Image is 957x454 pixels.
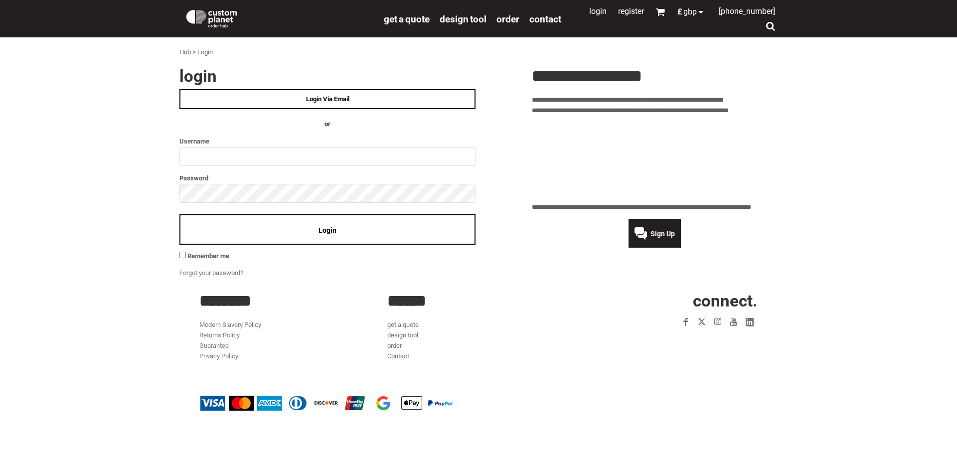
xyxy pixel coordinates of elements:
span: order [496,13,519,25]
a: Hub [179,48,191,56]
iframe: Customer reviews powered by Trustpilot [620,336,758,348]
img: Apple Pay [399,396,424,411]
img: Mastercard [229,396,254,411]
a: Returns Policy [199,331,240,339]
a: Contact [387,352,409,360]
input: Remember me [179,252,186,258]
img: Visa [200,396,225,411]
span: design tool [440,13,486,25]
a: Modern Slavery Policy [199,321,261,328]
span: £ [677,8,683,16]
h4: OR [179,119,476,130]
span: Remember me [187,252,229,260]
label: Password [179,172,476,184]
a: get a quote [384,13,430,24]
a: Login Via Email [179,89,476,109]
span: get a quote [384,13,430,25]
span: Login [319,226,336,234]
img: Discover [314,396,339,411]
a: order [496,13,519,24]
a: design tool [440,13,486,24]
span: Contact [529,13,561,25]
img: China UnionPay [342,396,367,411]
a: design tool [387,331,418,339]
img: American Express [257,396,282,411]
span: GBP [683,8,697,16]
label: Username [179,136,476,147]
span: Sign Up [650,230,675,238]
div: > [192,47,196,58]
div: Login [197,47,213,58]
img: PayPal [428,400,453,406]
span: Login Via Email [306,95,349,103]
a: Contact [529,13,561,24]
a: get a quote [387,321,419,328]
iframe: Customer reviews powered by Trustpilot [532,122,778,196]
img: Google Pay [371,396,396,411]
a: Register [618,6,644,16]
a: Custom Planet [179,2,379,32]
span: [PHONE_NUMBER] [719,6,775,16]
a: Guarantee [199,342,229,349]
a: Privacy Policy [199,352,238,360]
img: Diners Club [286,396,311,411]
a: Forgot your password? [179,269,243,277]
h2: CONNECT. [576,293,758,309]
h2: Login [179,68,476,84]
img: Custom Planet [184,7,239,27]
a: Login [589,6,607,16]
a: order [387,342,402,349]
